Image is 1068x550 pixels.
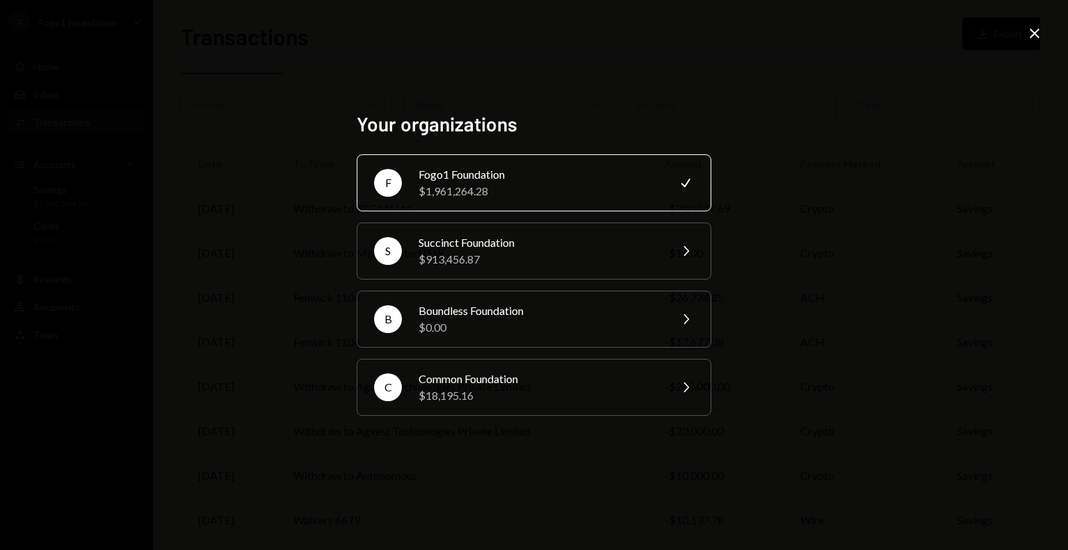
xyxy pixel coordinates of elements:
[357,223,711,280] button: SSuccinct Foundation$913,456.87
[419,183,661,200] div: $1,961,264.28
[374,373,402,401] div: C
[419,319,661,336] div: $0.00
[357,291,711,348] button: BBoundless Foundation$0.00
[419,166,661,183] div: Fogo1 Foundation
[419,371,661,387] div: Common Foundation
[357,111,711,138] h2: Your organizations
[374,305,402,333] div: B
[374,237,402,265] div: S
[419,234,661,251] div: Succinct Foundation
[419,387,661,404] div: $18,195.16
[357,359,711,416] button: CCommon Foundation$18,195.16
[419,251,661,268] div: $913,456.87
[374,169,402,197] div: F
[419,302,661,319] div: Boundless Foundation
[357,154,711,211] button: FFogo1 Foundation$1,961,264.28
